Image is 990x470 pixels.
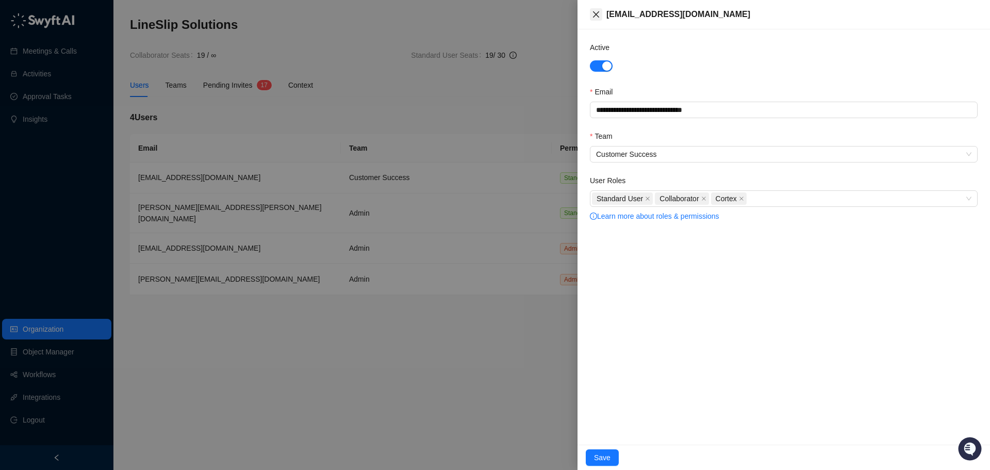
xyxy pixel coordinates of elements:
[596,147,971,162] span: Customer Success
[57,144,79,155] span: Status
[590,60,613,72] button: Active
[10,58,188,74] h2: How can we help?
[590,102,978,118] input: Email
[655,192,708,205] span: Collaborator
[10,93,29,112] img: 5124521997842_fc6d7dfcefe973c2e489_88.png
[590,86,620,98] label: Email
[597,193,643,204] span: Standard User
[592,10,600,19] span: close
[590,213,597,220] span: info-circle
[606,8,978,21] div: [EMAIL_ADDRESS][DOMAIN_NAME]
[592,192,653,205] span: Standard User
[711,192,747,205] span: Cortex
[586,449,619,466] button: Save
[46,145,55,154] div: 📶
[21,144,38,155] span: Docs
[659,193,699,204] span: Collaborator
[10,10,31,31] img: Swyft AI
[6,140,42,159] a: 📚Docs
[590,8,602,21] button: Close
[590,131,620,142] label: Team
[10,145,19,154] div: 📚
[590,212,719,220] a: info-circleLearn more about roles & permissions
[42,140,84,159] a: 📶Status
[716,193,737,204] span: Cortex
[35,93,169,104] div: Start new chat
[645,196,650,201] span: close
[590,175,633,186] label: User Roles
[957,436,985,464] iframe: Open customer support
[175,96,188,109] button: Start new chat
[701,196,706,201] span: close
[590,42,617,53] label: Active
[73,169,125,177] a: Powered byPylon
[103,170,125,177] span: Pylon
[594,452,610,463] span: Save
[739,196,744,201] span: close
[35,104,130,112] div: We're available if you need us!
[10,41,188,58] p: Welcome 👋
